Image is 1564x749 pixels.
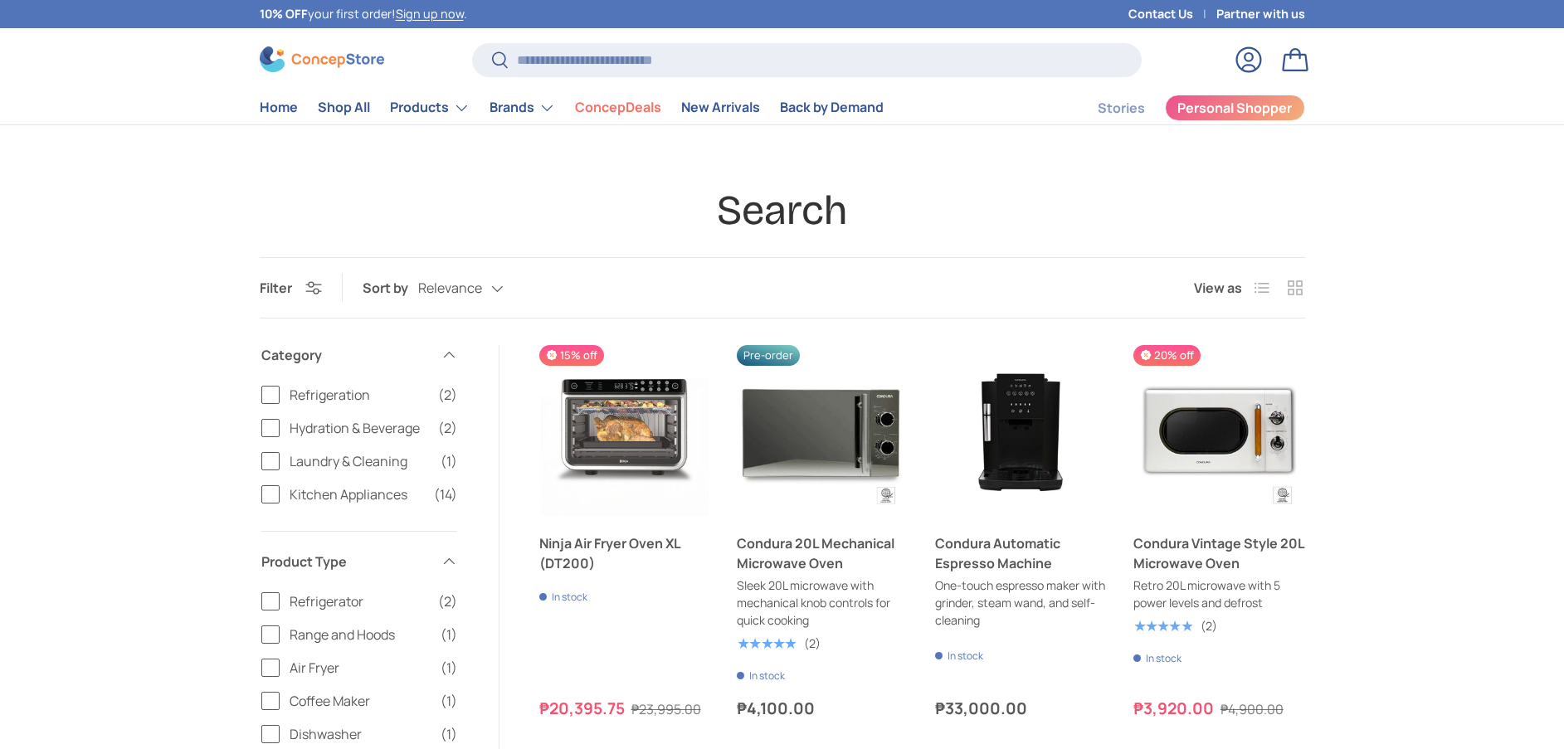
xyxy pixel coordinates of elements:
[441,691,457,711] span: (1)
[290,625,431,644] span: Range and Hoods
[1133,533,1305,573] a: Condura Vintage Style 20L Microwave Oven
[290,658,431,678] span: Air Fryer
[438,418,457,438] span: (2)
[260,185,1305,236] h1: Search
[480,91,565,124] summary: Brands
[363,278,418,298] label: Sort by
[290,591,428,611] span: Refrigerator
[390,91,470,124] a: Products
[1133,345,1201,366] span: 20% off
[575,91,661,124] a: ConcepDeals
[260,279,292,297] span: Filter
[441,658,457,678] span: (1)
[1133,345,1305,517] a: Condura Vintage Style 20L Microwave Oven
[261,552,431,571] span: Product Type
[260,91,884,124] nav: Primary
[935,345,1107,517] a: Condura Automatic Espresso Machine
[438,591,457,611] span: (2)
[260,91,298,124] a: Home
[290,724,431,744] span: Dishwasher
[737,345,909,517] a: Condura 20L Mechanical Microwave Oven
[261,532,457,591] summary: Product Type
[418,274,537,303] button: Relevance
[261,345,431,365] span: Category
[539,345,711,517] a: Ninja Air Fryer Oven XL (DT200)
[490,91,555,124] a: Brands
[1177,101,1292,114] span: Personal Shopper
[441,451,457,471] span: (1)
[290,691,431,711] span: Coffee Maker
[539,345,604,366] span: 15% off
[935,533,1107,573] a: Condura Automatic Espresso Machine
[780,91,884,124] a: Back by Demand
[441,625,457,644] span: (1)
[441,724,457,744] span: (1)
[1216,5,1305,23] a: Partner with us
[438,385,457,405] span: (2)
[260,6,308,22] strong: 10% OFF
[737,345,800,366] span: Pre-order
[1165,95,1305,121] a: Personal Shopper
[539,533,711,573] a: Ninja Air Fryer Oven XL (DT200)
[260,5,467,23] p: your first order! .
[380,91,480,124] summary: Products
[434,484,457,504] span: (14)
[290,451,431,471] span: Laundry & Cleaning
[290,484,424,504] span: Kitchen Appliances
[260,279,322,297] button: Filter
[396,6,464,22] a: Sign up now
[1194,278,1242,298] span: View as
[737,533,909,573] a: Condura 20L Mechanical Microwave Oven
[1098,92,1145,124] a: Stories
[260,46,384,72] img: ConcepStore
[1128,5,1216,23] a: Contact Us
[418,280,482,296] span: Relevance
[681,91,760,124] a: New Arrivals
[318,91,370,124] a: Shop All
[1058,91,1305,124] nav: Secondary
[290,385,428,405] span: Refrigeration
[290,418,428,438] span: Hydration & Beverage
[261,325,457,385] summary: Category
